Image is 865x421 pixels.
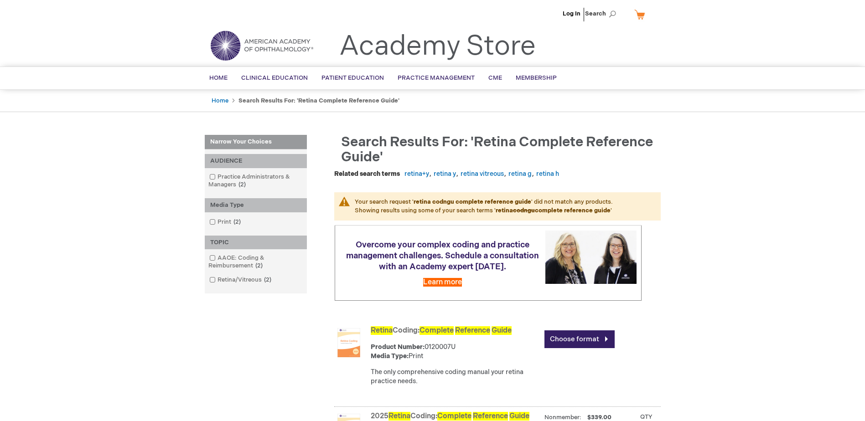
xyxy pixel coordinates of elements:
img: Schedule a consultation with an Academy expert today [545,231,637,284]
span: $339.00 [586,414,613,421]
span: 2 [253,262,265,269]
a: retina+y [404,170,429,178]
a: AAOE: Coding & Reimbursement2 [207,254,305,270]
span: Membership [516,74,557,82]
a: Choose format [544,330,615,348]
span: Home [209,74,228,82]
a: retina vitreous [461,170,504,178]
dt: Related search terms [334,169,400,179]
span: Complete [437,412,471,421]
a: retina h [536,170,559,178]
span: Guide [492,326,512,335]
a: Learn more [423,278,462,287]
img: Retina Coding: Complete Reference Guide [334,328,363,357]
strong: retina codngu complete reference guide [414,198,531,205]
span: 2 [231,218,243,226]
span: Complete [420,326,454,335]
span: Search [585,5,620,23]
a: Print2 [207,218,244,226]
strong: Product Number: [371,343,425,351]
span: Guide [509,412,529,421]
a: Log In [563,10,580,17]
span: 2 [262,276,274,283]
span: Overcome your complex coding and practice management challenges. Schedule a consultation with an ... [346,240,539,272]
span: Retina [371,326,393,335]
strong: Search results for: 'retina complete reference guide' [238,97,399,104]
p: Your search request ' ' did not match any products. Showing results using some of your search ter... [334,192,661,220]
a: Academy Store [339,30,536,63]
a: 2025RetinaCoding:Complete Reference Guide [371,412,529,421]
span: CME [488,74,502,82]
span: Retina [388,412,410,421]
a: Home [212,97,228,104]
span: Clinical Education [241,74,308,82]
span: Reference [455,326,490,335]
strike: codngu [513,207,535,214]
span: 2 [236,181,248,188]
div: TOPIC [205,236,307,250]
span: Practice Management [398,74,475,82]
strong: Media Type: [371,352,409,360]
label: Qty [640,413,653,421]
div: Media Type [205,198,307,212]
p: The only comprehensive coding manual your retina practice needs. [371,368,540,386]
a: retina y [434,170,456,178]
a: Retina/Vitreous2 [207,276,275,284]
span: Patient Education [321,74,384,82]
strong: Narrow Your Choices [205,135,307,149]
span: Search results for: 'retina complete reference guide' [341,134,653,165]
div: 0120007U Print [371,343,540,361]
div: AUDIENCE [205,154,307,168]
span: Reference [473,412,508,421]
a: RetinaCoding:Complete Reference Guide [371,326,512,335]
strong: retina complete reference guide [496,207,611,214]
a: retina g [508,170,532,178]
a: Practice Administrators & Managers2 [207,173,305,189]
